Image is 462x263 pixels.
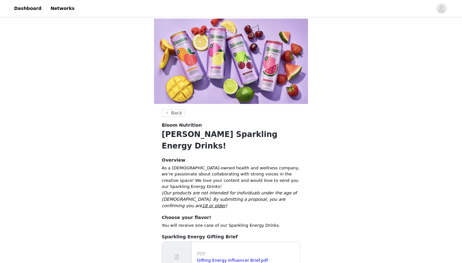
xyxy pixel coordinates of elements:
[438,4,444,14] div: avatar
[162,233,300,240] h4: Sparkling Energy Gifting Brief
[197,258,268,263] a: Gifting Energy Influencer Brief.pdf
[162,165,300,190] p: As a [DEMOGRAPHIC_DATA]-owned health and wellness company, we’re passionate about collaborating w...
[197,250,297,257] p: PDF
[10,1,45,16] a: Dashboard
[162,129,300,152] h1: [PERSON_NAME] Sparkling Energy Drinks!
[162,214,300,221] h4: Choose your flavor!
[47,1,78,16] a: Networks
[162,191,297,208] em: (Our products are not intended for individuals under the age of [DEMOGRAPHIC_DATA]. By submitting...
[154,19,308,104] img: campaign image
[162,157,300,164] h4: Overview
[162,222,300,229] p: You will receive one case of our Sparkling Energy Drinks.
[162,122,202,129] span: Bloom Nutrition
[202,203,226,208] span: 18 or older
[162,109,185,117] button: Back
